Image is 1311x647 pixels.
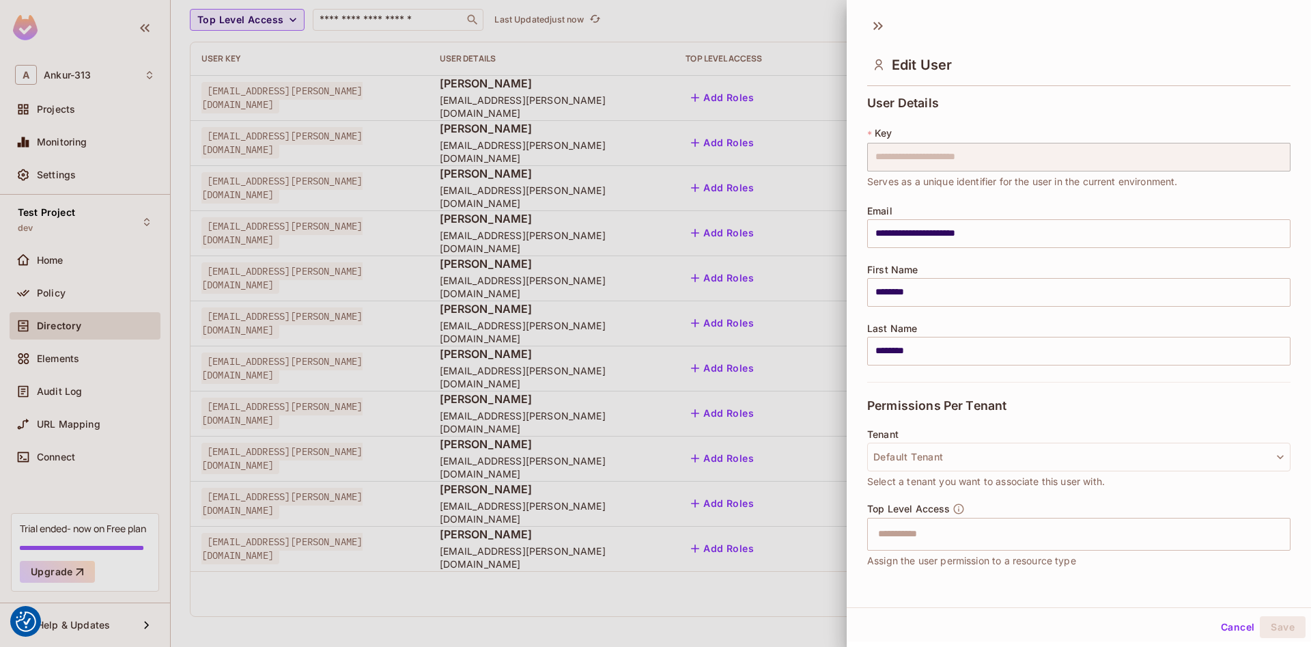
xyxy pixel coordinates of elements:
span: Permissions Per Tenant [867,399,1006,413]
span: First Name [867,264,918,275]
span: Email [867,206,892,217]
button: Default Tenant [867,443,1291,471]
span: Select a tenant you want to associate this user with. [867,474,1105,489]
span: Last Name [867,323,917,334]
button: Save [1260,616,1306,638]
button: Cancel [1215,616,1260,638]
span: User Details [867,96,939,110]
span: Serves as a unique identifier for the user in the current environment. [867,174,1178,189]
button: Open [1283,532,1286,535]
button: Consent Preferences [16,611,36,632]
span: Tenant [867,429,899,440]
span: Key [875,128,892,139]
img: Revisit consent button [16,611,36,632]
span: Top Level Access [867,504,950,514]
span: Assign the user permission to a resource type [867,553,1076,568]
span: Edit User [892,57,952,73]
